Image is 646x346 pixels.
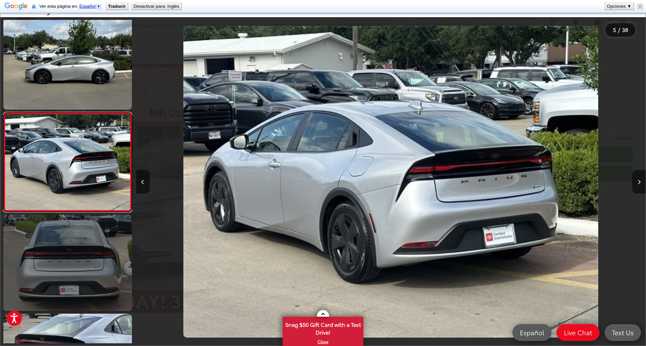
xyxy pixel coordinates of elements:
span: 5 [613,26,616,33]
img: El contenido de esta página segura se enviará a Google para traducirlo con una conexión segura. [32,4,35,9]
img: Cerrar [638,4,643,9]
a: Español [79,4,102,9]
span: Live Chat [561,328,596,337]
div: 2024 Toyota Prius LE 4 [136,26,645,337]
span: / [617,28,621,32]
span: Ver esta página en: [39,4,103,9]
button: Opciones ▼ [605,3,634,10]
button: Next image [632,170,646,194]
span: Text Us [609,328,637,337]
img: 2024 Toyota Prius LE [2,12,133,111]
span: 38 [622,26,628,33]
img: Google Traductor [5,2,28,11]
button: Traducir [106,3,128,10]
span: Snag $50 Gift Card with a Test Drive! [283,317,363,338]
a: Español [512,324,551,341]
b: Traducir [108,4,126,9]
button: Previous image [136,170,150,194]
button: Desactivar para: Inglés [132,3,181,10]
span: Español [516,328,547,337]
span: Español [79,4,96,9]
a: Text Us [605,324,641,341]
img: 2024 Toyota Prius LE [4,114,131,210]
a: Live Chat [557,324,600,341]
img: 2024 Toyota Prius LE [183,26,599,337]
